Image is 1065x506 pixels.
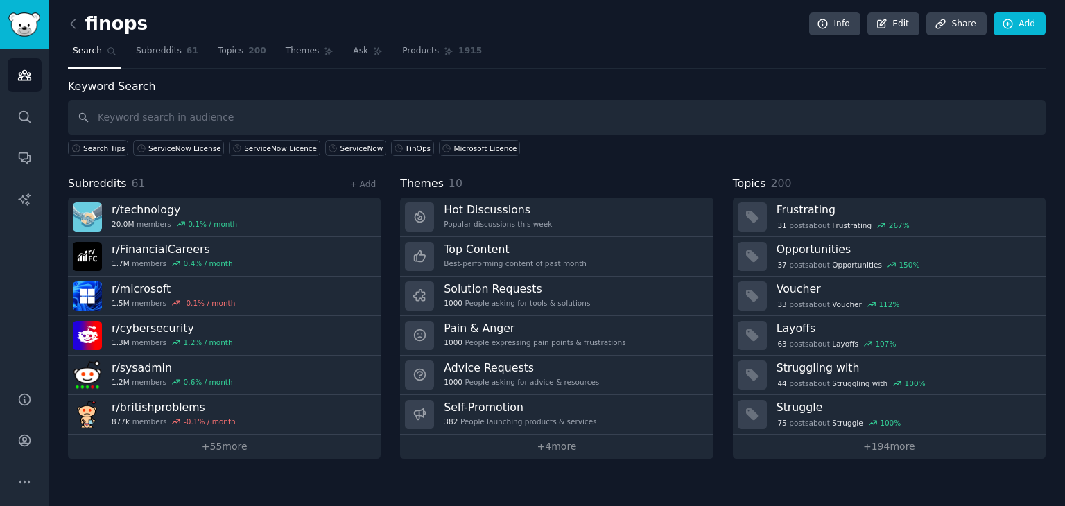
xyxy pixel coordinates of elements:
[73,360,102,390] img: sysadmin
[112,202,237,217] h3: r/ technology
[397,40,487,69] a: Products1915
[112,242,233,256] h3: r/ FinancialCareers
[733,316,1046,356] a: Layoffs63postsaboutLayoffs107%
[400,435,713,459] a: +4more
[133,140,224,156] a: ServiceNow License
[112,417,130,426] span: 877k
[112,259,233,268] div: members
[68,140,128,156] button: Search Tips
[348,40,388,69] a: Ask
[218,45,243,58] span: Topics
[229,140,320,156] a: ServiceNow Licence
[733,435,1046,459] a: +194more
[188,219,237,229] div: 0.1 % / month
[444,298,462,308] span: 1000
[68,13,148,35] h2: finops
[439,140,521,156] a: Microsoft Licence
[832,339,858,349] span: Layoffs
[184,417,236,426] div: -0.1 % / month
[68,395,381,435] a: r/britishproblems877kmembers-0.1% / month
[777,378,786,388] span: 44
[444,417,458,426] span: 382
[832,299,862,309] span: Voucher
[184,298,236,308] div: -0.1 % / month
[391,140,434,156] a: FinOps
[68,198,381,237] a: r/technology20.0Mmembers0.1% / month
[444,202,552,217] h3: Hot Discussions
[286,45,320,58] span: Themes
[444,360,599,375] h3: Advice Requests
[406,143,431,153] div: FinOps
[400,395,713,435] a: Self-Promotion382People launching products & services
[248,45,266,58] span: 200
[68,237,381,277] a: r/FinancialCareers1.7Mmembers0.4% / month
[73,400,102,429] img: britishproblems
[184,338,233,347] div: 1.2 % / month
[68,435,381,459] a: +55more
[112,219,134,229] span: 20.0M
[112,298,235,308] div: members
[733,277,1046,316] a: Voucher33postsaboutVoucher112%
[349,180,376,189] a: + Add
[400,175,444,193] span: Themes
[136,45,182,58] span: Subreddits
[444,219,552,229] div: Popular discussions this week
[777,360,1036,375] h3: Struggling with
[68,277,381,316] a: r/microsoft1.5Mmembers-0.1% / month
[400,356,713,395] a: Advice Requests1000People asking for advice & resources
[444,417,596,426] div: People launching products & services
[926,12,986,36] a: Share
[777,260,786,270] span: 37
[867,12,919,36] a: Edit
[402,45,439,58] span: Products
[777,220,786,230] span: 31
[777,377,927,390] div: post s about
[832,260,882,270] span: Opportunities
[112,219,237,229] div: members
[131,40,203,69] a: Subreddits61
[777,242,1036,256] h3: Opportunities
[68,100,1046,135] input: Keyword search in audience
[809,12,860,36] a: Info
[994,12,1046,36] a: Add
[449,177,462,190] span: 10
[112,321,233,335] h3: r/ cybersecurity
[73,242,102,271] img: FinancialCareers
[777,202,1036,217] h3: Frustrating
[400,237,713,277] a: Top ContentBest-performing content of past month
[112,377,130,387] span: 1.2M
[112,338,233,347] div: members
[899,260,919,270] div: 150 %
[400,316,713,356] a: Pain & Anger1000People expressing pain points & frustrations
[777,339,786,349] span: 63
[73,321,102,350] img: cybersecurity
[68,80,155,93] label: Keyword Search
[187,45,198,58] span: 61
[353,45,368,58] span: Ask
[905,378,926,388] div: 100 %
[733,395,1046,435] a: Struggle75postsaboutStruggle100%
[880,418,901,428] div: 100 %
[400,198,713,237] a: Hot DiscussionsPopular discussions this week
[733,237,1046,277] a: Opportunities37postsaboutOpportunities150%
[777,298,901,311] div: post s about
[68,356,381,395] a: r/sysadmin1.2Mmembers0.6% / month
[444,298,590,308] div: People asking for tools & solutions
[770,177,791,190] span: 200
[777,400,1036,415] h3: Struggle
[444,338,462,347] span: 1000
[832,378,887,388] span: Struggling with
[148,143,221,153] div: ServiceNow License
[832,220,872,230] span: Frustrating
[444,377,599,387] div: People asking for advice & resources
[73,281,102,311] img: microsoft
[112,377,233,387] div: members
[112,298,130,308] span: 1.5M
[112,338,130,347] span: 1.3M
[213,40,271,69] a: Topics200
[889,220,910,230] div: 267 %
[733,175,766,193] span: Topics
[454,143,517,153] div: Microsoft Licence
[875,339,896,349] div: 107 %
[444,377,462,387] span: 1000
